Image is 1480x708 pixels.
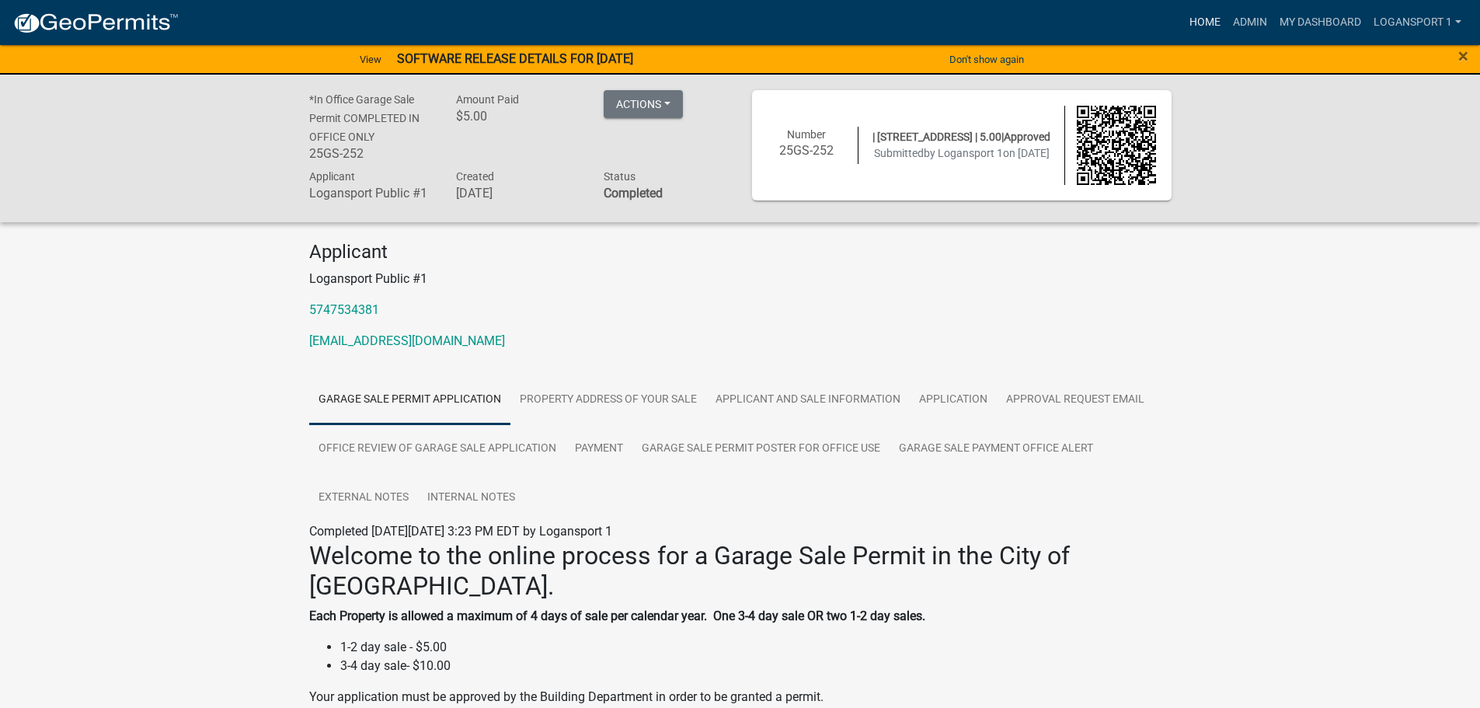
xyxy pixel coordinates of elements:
[924,147,1003,159] span: by Logansport 1
[1458,45,1468,67] span: ×
[340,657,1172,675] li: 3-4 day sale- $10.00
[456,170,494,183] span: Created
[1227,8,1273,37] a: Admin
[1458,47,1468,65] button: Close
[890,424,1102,474] a: Garage Sale Payment Office Alert
[874,147,1050,159] span: Submitted on [DATE]
[787,128,826,141] span: Number
[309,93,420,143] span: *In Office Garage Sale Permit COMPLETED IN OFFICE ONLY
[309,524,612,539] span: Completed [DATE][DATE] 3:23 PM EDT by Logansport 1
[397,51,633,66] strong: SOFTWARE RELEASE DETAILS FOR [DATE]
[309,302,379,317] a: 5747534381
[309,541,1172,601] h2: Welcome to the online process for a Garage Sale Permit in the City of [GEOGRAPHIC_DATA].
[510,375,706,425] a: PROPERTY ADDRESS OF YOUR SALE
[309,375,510,425] a: Garage Sale Permit Application
[309,609,925,623] strong: Each Property is allowed a maximum of 4 days of sale per calendar year. One 3-4 day sale OR two 1...
[309,170,355,183] span: Applicant
[309,473,418,523] a: External Notes
[309,241,1172,263] h4: Applicant
[353,47,388,72] a: View
[309,333,505,348] a: [EMAIL_ADDRESS][DOMAIN_NAME]
[604,170,636,183] span: Status
[706,375,910,425] a: Applicant and Sale Information
[340,638,1172,657] li: 1-2 day sale - $5.00
[309,146,434,161] h6: 25GS-252
[1273,8,1367,37] a: My Dashboard
[872,131,1050,143] span: | [STREET_ADDRESS] | 5.00|Approved
[632,424,890,474] a: Garage Sale Permit Poster for Office Use
[1077,106,1156,185] img: QR code
[566,424,632,474] a: Payment
[456,186,580,201] h6: [DATE]
[456,109,580,124] h6: $5.00
[1367,8,1468,37] a: Logansport 1
[604,90,683,118] button: Actions
[910,375,997,425] a: Application
[943,47,1030,72] button: Don't show again
[997,375,1154,425] a: Approval Request Email
[418,473,524,523] a: Internal Notes
[456,93,519,106] span: Amount Paid
[604,186,663,201] strong: Completed
[309,270,1172,288] p: Logansport Public #1
[309,424,566,474] a: Office Review of Garage Sale Application
[309,186,434,201] h6: Logansport Public #1
[768,143,847,158] h6: 25GS-252
[1183,8,1227,37] a: Home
